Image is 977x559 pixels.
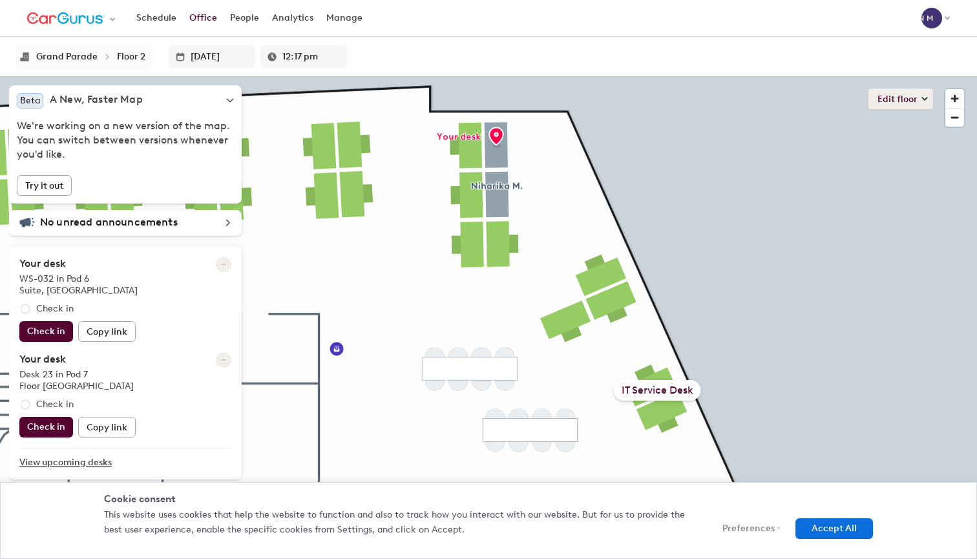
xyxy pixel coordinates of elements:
button: Try it out [17,175,72,196]
button: More reservation options [216,257,231,272]
button: NM [915,5,956,32]
span: Floor [GEOGRAPHIC_DATA] [19,381,134,392]
h5: A New, Faster Map [50,93,143,109]
p: Check in [36,399,74,410]
button: Grand Parade [32,47,101,66]
a: View upcoming desks [19,448,231,477]
p: This website uses cookies that help the website to function and also to track how you interact wi... [104,508,693,537]
a: Analytics [266,6,320,30]
span: Desk 23 in Pod 7 [19,369,88,380]
div: BetaA New, Faster MapWe're working on a new version of the map. You can switch between versions w... [17,93,234,162]
button: Accept All [795,518,873,539]
button: Check in [19,417,73,438]
button: More reservation options [216,352,231,368]
div: IT Service Desk [614,380,701,401]
input: Enter a time in h:mm a format or select it for a dropdown list [282,45,341,69]
a: Office [183,6,224,30]
h5: No unread announcements [40,216,178,229]
button: Floor 2 [113,47,149,66]
h2: Your desk [19,353,66,366]
button: Copy link [78,417,136,438]
button: Select an organization - CarGurus currently selected [21,4,123,33]
div: Grand Parade [36,51,98,62]
div: Cookie consent [104,492,873,506]
button: Preferences [706,518,786,539]
div: Norbert Megyes [921,8,942,28]
button: Copy link [78,321,136,342]
button: Check in [19,321,73,342]
p: Check in [36,303,74,315]
input: Enter date in L format or select it from the dropdown [191,45,249,69]
a: Manage [320,6,369,30]
a: People [224,6,266,30]
span: Beta [20,95,40,106]
div: No unread announcements [19,215,231,231]
div: Floor 2 [117,51,145,62]
span: Suite, [GEOGRAPHIC_DATA] [19,285,138,296]
a: Schedule [130,6,183,30]
span: WS-032 in Pod 6 [19,273,89,284]
span: We're working on a new version of the map. You can switch between versions whenever you'd like. [17,119,234,162]
div: NM [921,8,942,28]
h2: Your desk [19,257,66,270]
button: Edit floor [868,89,933,109]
